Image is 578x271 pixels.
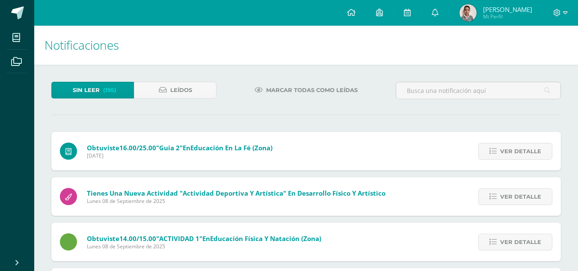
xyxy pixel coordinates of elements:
span: Educación Física y Natación (Zona) [210,234,321,243]
span: 14.00/15.00 [119,234,156,243]
span: Obtuviste en [87,234,321,243]
span: Notificaciones [44,37,119,53]
span: Lunes 08 de Septiembre de 2025 [87,197,385,205]
span: Leídos [170,82,192,98]
a: Marcar todas como leídas [244,82,368,98]
span: [PERSON_NAME] [483,5,532,14]
span: Tienes una nueva actividad "Actividad Deportiva y Artística" En Desarrollo Físico y Artístico [87,189,385,197]
span: Educación en la Fé (Zona) [190,143,273,152]
span: (195) [103,82,116,98]
a: Sin leer(195) [51,82,134,98]
img: 039f93d856924df978b5e4499597bd80.png [459,4,477,21]
span: Obtuviste en [87,143,273,152]
span: Sin leer [73,82,100,98]
span: Lunes 08 de Septiembre de 2025 [87,243,321,250]
span: Mi Perfil [483,13,532,20]
span: 16.00/25.00 [119,143,156,152]
a: Leídos [134,82,216,98]
span: [DATE] [87,152,273,159]
span: Ver detalle [500,234,541,250]
span: Marcar todas como leídas [266,82,358,98]
span: "guia 2" [156,143,183,152]
input: Busca una notificación aquí [396,82,560,99]
span: "ACTIVIDAD 1" [156,234,202,243]
span: Ver detalle [500,189,541,205]
span: Ver detalle [500,143,541,159]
